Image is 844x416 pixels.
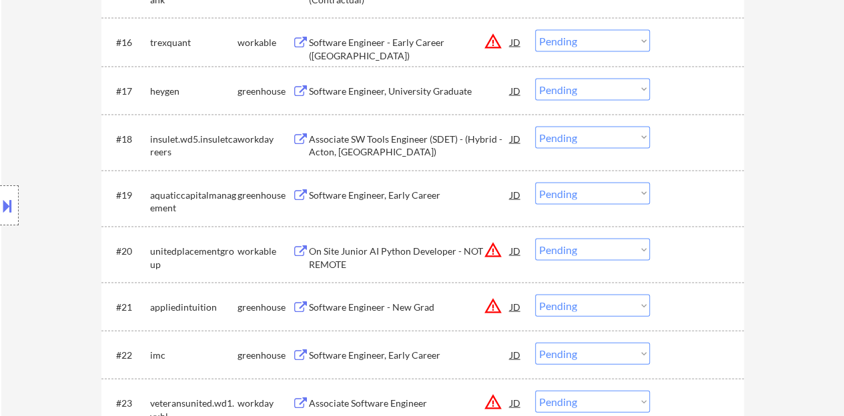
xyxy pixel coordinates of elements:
div: JD [509,30,522,54]
div: greenhouse [238,349,292,362]
div: JD [509,183,522,207]
div: Associate SW Tools Engineer (SDET) - (Hybrid - Acton, [GEOGRAPHIC_DATA]) [309,133,510,159]
div: On Site Junior AI Python Developer - NOT REMOTE [309,245,510,271]
div: greenhouse [238,189,292,202]
div: JD [509,295,522,319]
div: Software Engineer - Early Career ([GEOGRAPHIC_DATA]) [309,36,510,62]
button: warning_amber [484,393,502,411]
button: warning_amber [484,241,502,259]
div: workday [238,397,292,410]
div: workday [238,133,292,146]
div: JD [509,79,522,103]
div: workable [238,36,292,49]
div: JD [509,343,522,367]
div: Associate Software Engineer [309,397,510,410]
div: greenhouse [238,85,292,98]
div: JD [509,127,522,151]
div: greenhouse [238,301,292,314]
div: #16 [116,36,139,49]
div: Software Engineer - New Grad [309,301,510,314]
div: trexquant [150,36,238,49]
div: imc [150,349,238,362]
button: warning_amber [484,32,502,51]
div: #23 [116,397,139,410]
div: Software Engineer, Early Career [309,189,510,202]
div: workable [238,245,292,258]
div: #22 [116,349,139,362]
div: Software Engineer, Early Career [309,349,510,362]
div: JD [509,391,522,415]
button: warning_amber [484,297,502,315]
div: JD [509,239,522,263]
div: Software Engineer, University Graduate [309,85,510,98]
